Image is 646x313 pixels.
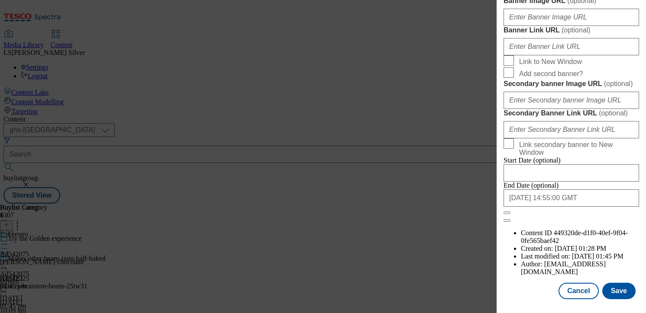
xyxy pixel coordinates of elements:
button: Cancel [559,283,598,299]
span: [DATE] 01:28 PM [555,245,606,252]
span: Add second banner? [519,70,583,78]
span: Start Date (optional) [504,156,561,164]
input: Enter Date [504,164,639,182]
input: Enter Secondary Banner Link URL [504,121,639,138]
span: ( optional ) [599,109,628,117]
span: 449320de-d1f0-40ef-9f04-0fe565baef42 [521,229,628,244]
li: Author: [521,260,639,276]
li: Created on: [521,245,639,252]
label: Secondary Banner Link URL [504,109,639,118]
input: Enter Date [504,189,639,207]
li: Last modified on: [521,252,639,260]
input: Enter Banner Link URL [504,38,639,55]
span: ( optional ) [604,80,633,87]
label: Secondary banner Image URL [504,80,639,88]
li: Content ID [521,229,639,245]
span: [EMAIL_ADDRESS][DOMAIN_NAME] [521,260,606,275]
span: Link secondary banner to New Window [519,141,636,156]
span: ( optional ) [562,26,591,34]
span: [DATE] 01:45 PM [572,252,623,260]
label: Banner Link URL [504,26,639,35]
button: Close [504,211,510,214]
span: Link to New Window [519,58,582,66]
button: Save [602,283,636,299]
input: Enter Secondary banner Image URL [504,92,639,109]
input: Enter Banner Image URL [504,9,639,26]
span: End Date (optional) [504,182,559,189]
